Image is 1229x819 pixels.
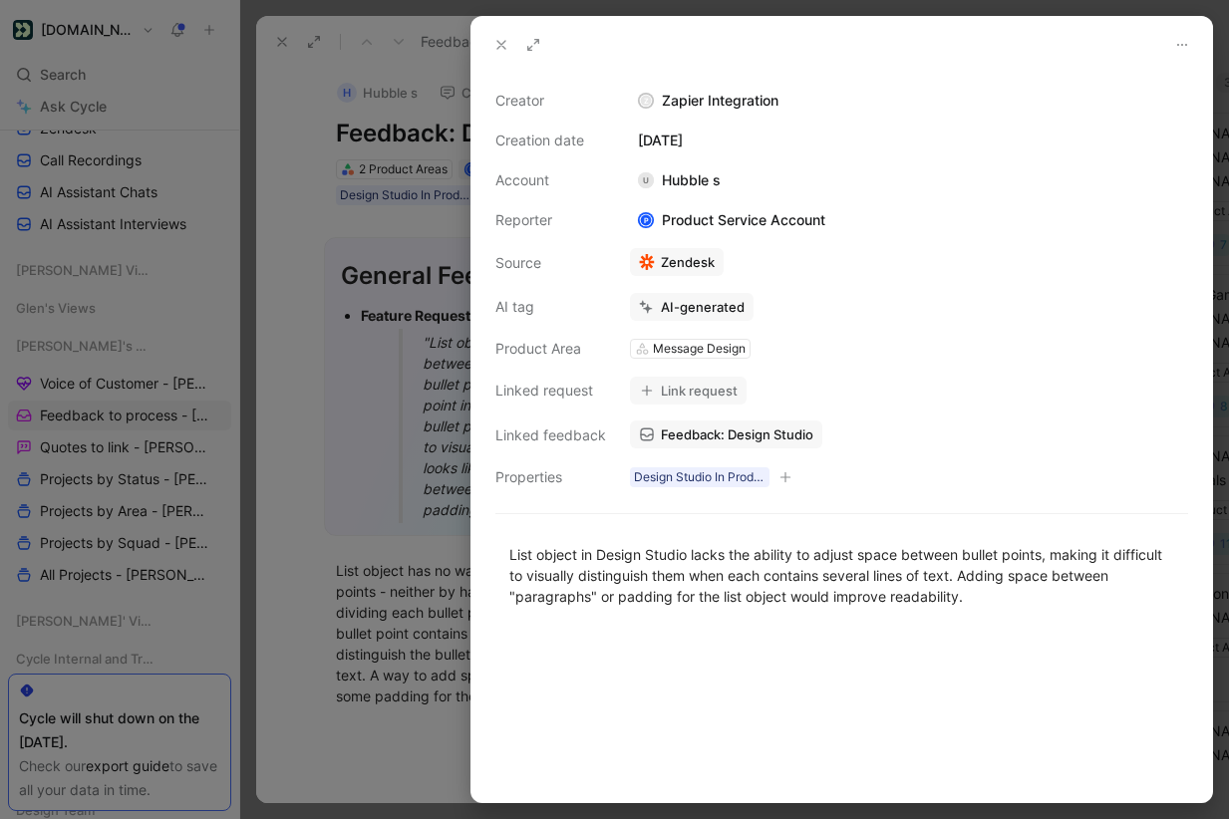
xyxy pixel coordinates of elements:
[638,172,654,188] div: U
[661,425,813,443] span: Feedback: Design Studio
[495,129,606,152] div: Creation date
[630,293,754,321] button: AI-generated
[661,298,745,316] div: AI-generated
[495,337,606,361] div: Product Area
[495,379,606,403] div: Linked request
[630,377,747,405] button: Link request
[495,208,606,232] div: Reporter
[495,465,606,489] div: Properties
[630,420,822,448] a: Feedback: Design Studio
[630,168,729,192] div: Hubble s
[495,89,606,113] div: Creator
[495,423,606,447] div: Linked feedback
[630,129,1188,152] div: [DATE]
[653,339,746,359] div: Message Design
[495,251,606,275] div: Source
[640,214,653,227] div: P
[640,95,653,108] div: Z
[630,89,1188,113] div: Zapier Integration
[495,168,606,192] div: Account
[630,208,833,232] div: Product Service Account
[630,248,724,276] a: Zendesk
[634,467,766,487] div: Design Studio In Product Feedback
[509,544,1174,607] div: List object in Design Studio lacks the ability to adjust space between bullet points, making it d...
[495,295,606,319] div: AI tag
